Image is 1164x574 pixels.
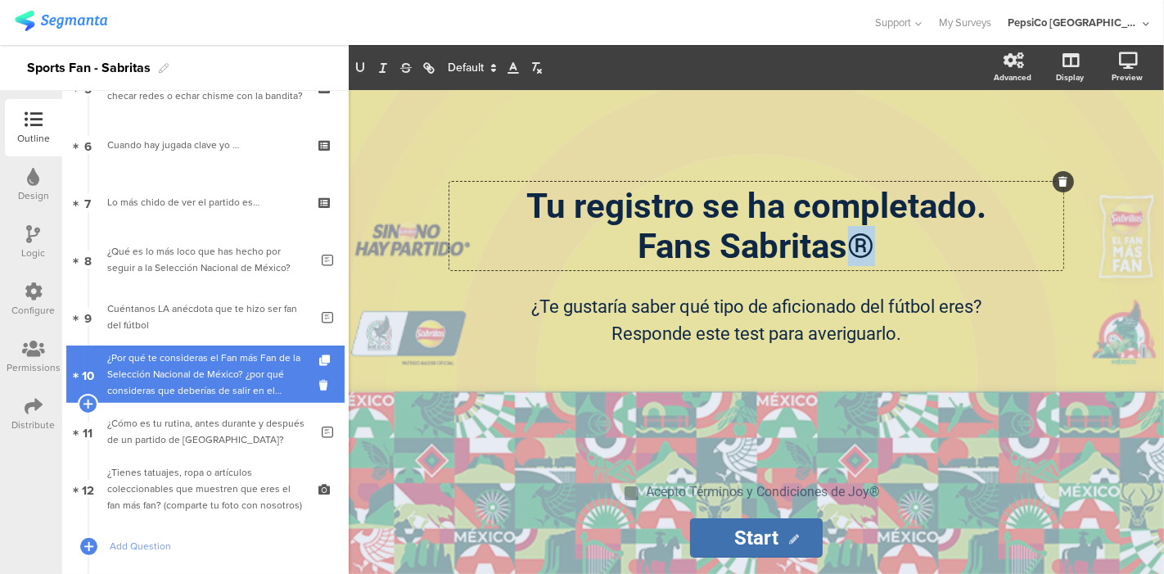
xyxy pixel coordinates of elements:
span: 6 [84,136,92,154]
div: ¿Cómo es tu rutina, antes durante y después de un partido de México? [107,415,309,448]
a: 10 ¿Por qué te consideras el Fan más Fan de la Selección Nacional de México? ¿por qué consideras ... [66,346,345,403]
span: Add Question [110,538,319,554]
div: Configure [12,303,56,318]
div: Cuéntanos LA anécdota que te hizo ser fan del fútbol [107,301,309,333]
div: Distribute [12,418,56,432]
img: segmanta logo [15,11,107,31]
div: Design [18,188,49,203]
span: 12 [82,480,94,498]
span: 11 [83,423,93,441]
a: 8 ¿Qué es lo más loco que has hecho por seguir a la Selección Nacional de México? [66,231,345,288]
div: Lo más chido de ver el partido es… [107,194,303,210]
p: Responde este test para averiguarlo. [470,320,1043,347]
p: Tu registro se ha completado. [453,186,1059,226]
div: Advanced [994,71,1031,84]
span: 9 [84,308,92,326]
span: 10 [82,365,94,383]
div: Permissions [7,360,61,375]
input: Start [690,518,823,558]
span: 7 [85,193,92,211]
div: ¿Qué es lo más loco que has hecho por seguir a la Selección Nacional de México? [107,243,309,276]
a: 12 ¿Tienes tatuajes, ropa o artículos coleccionables que muestren que eres el fan más fan? (compa... [66,460,345,518]
div: ¿Tienes tatuajes, ropa o artículos coleccionables que muestren que eres el fan más fan? (comparte... [107,464,303,513]
a: 11 ¿Cómo es tu rutina, antes durante y después de un partido de [GEOGRAPHIC_DATA]? [66,403,345,460]
a: 7 Lo más chido de ver el partido es… [66,174,345,231]
div: Logic [22,246,46,260]
p: ¿Te gustaría saber qué tipo de aficionado del fútbol eres? [470,293,1043,320]
div: Sports Fan - Sabritas [27,55,151,81]
div: PepsiCo [GEOGRAPHIC_DATA] [1008,15,1139,30]
p: Fans Sabritas® [453,226,1059,266]
a: 6 Cuando hay jugada clave yo … [66,116,345,174]
div: ¿Por qué te consideras el Fan más Fan de la Selección Nacional de México? ¿por qué consideras que... [107,350,309,399]
span: 8 [84,251,92,269]
i: Delete [319,377,333,393]
span: 5 [84,79,92,97]
span: Support [876,15,912,30]
div: Outline [17,131,50,146]
div: Preview [1112,71,1143,84]
p: Acepto Términos y Condiciones de Joy® [647,484,881,499]
div: Display [1056,71,1084,84]
i: Duplicate [319,355,333,366]
div: Cuando hay jugada clave yo … [107,137,303,153]
a: 9 Cuéntanos LA anécdota que te hizo ser fan del fútbol [66,288,345,346]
